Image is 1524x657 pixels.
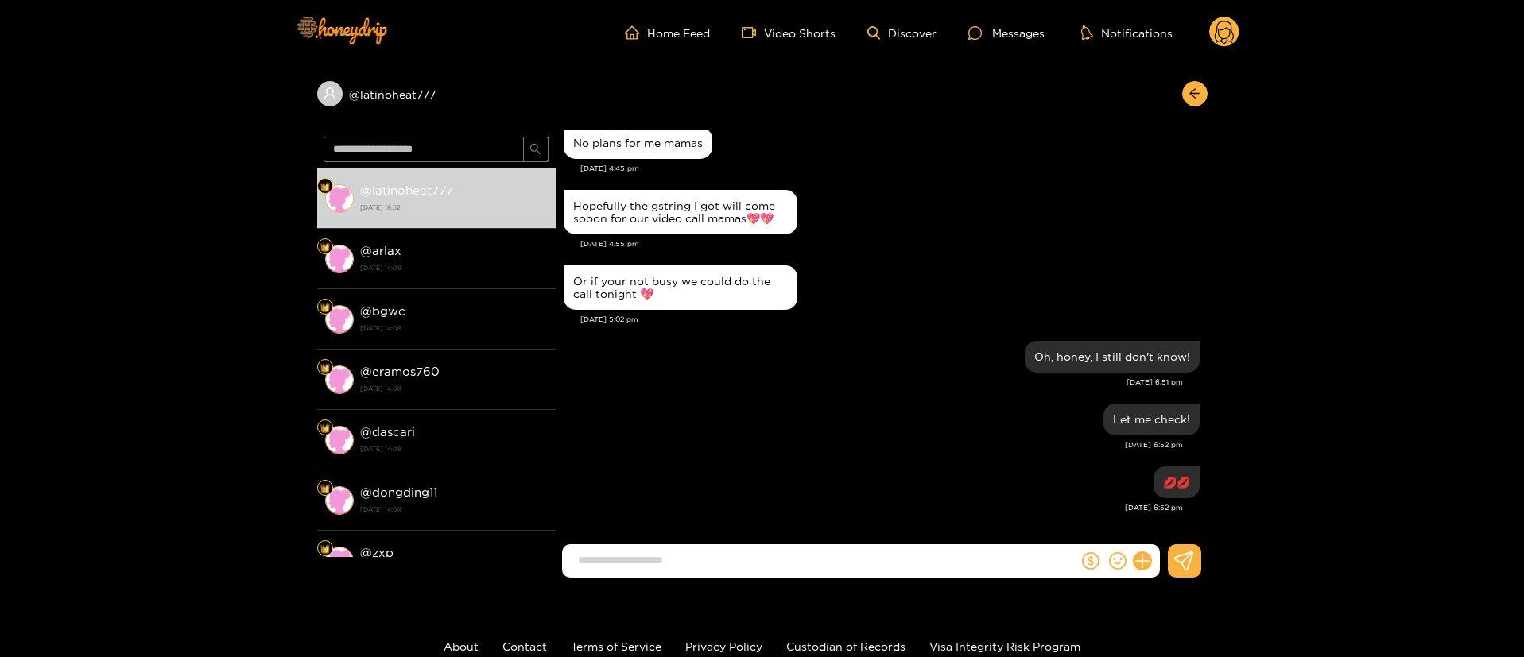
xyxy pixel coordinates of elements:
[564,190,797,234] div: Sep. 21, 4:55 pm
[325,184,354,213] img: conversation
[580,163,1200,174] div: [DATE] 4:45 pm
[1079,549,1103,573] button: dollar
[523,137,549,162] button: search
[625,25,710,40] a: Home Feed
[1113,413,1190,426] div: Let me check!
[317,81,556,106] div: @latinoheat777
[786,640,905,652] a: Custodian of Records
[360,425,415,439] strong: @ dascari
[325,305,354,334] img: conversation
[320,484,330,493] img: Fan Level
[573,275,788,300] div: Or if your not busy we could do the call tonight 💖
[580,314,1200,325] div: [DATE] 5:02 pm
[360,381,548,396] strong: [DATE] 14:08
[444,640,479,652] a: About
[360,485,437,499] strong: @ dongding11
[320,303,330,312] img: Fan Level
[1109,552,1127,570] span: smile
[323,87,337,101] span: user
[573,199,788,225] div: Hopefully the gstring I got will come sooon for our video call mamas💖💖
[564,127,712,159] div: Sep. 21, 4:45 pm
[320,423,330,433] img: Fan Level
[1103,404,1200,435] div: Sep. 21, 6:52 pm
[742,25,764,40] span: video-camera
[360,244,401,257] strong: @ arlax
[580,238,1200,249] div: [DATE] 4:55 pm
[1182,81,1208,106] button: arrow-left
[564,265,797,310] div: Sep. 21, 5:02 pm
[320,242,330,252] img: Fan Level
[360,200,548,214] strong: [DATE] 18:52
[571,640,661,652] a: Terms of Service
[360,546,394,559] strong: @ zxp
[325,486,354,515] img: conversation
[929,640,1080,652] a: Visa Integrity Risk Program
[685,640,762,652] a: Privacy Policy
[360,321,548,335] strong: [DATE] 14:08
[360,304,405,318] strong: @ bgwc
[1189,87,1200,101] span: arrow-left
[320,182,330,191] img: Fan Level
[360,184,453,197] strong: @ latinoheat777
[564,377,1183,388] div: [DATE] 6:51 pm
[360,442,548,456] strong: [DATE] 14:08
[564,502,1183,513] div: [DATE] 6:52 pm
[360,261,548,275] strong: [DATE] 14:08
[867,26,937,40] a: Discover
[1025,341,1200,373] div: Sep. 21, 6:51 pm
[320,544,330,554] img: Fan Level
[1076,25,1177,41] button: Notifications
[325,365,354,394] img: conversation
[573,137,703,149] div: No plans for me mamas
[1034,350,1190,363] div: Oh, honey, I still don't know!
[529,143,541,157] span: search
[742,25,836,40] a: Video Shorts
[325,547,354,575] img: conversation
[625,25,647,40] span: home
[360,365,440,378] strong: @ eramos760
[325,245,354,273] img: conversation
[1163,476,1190,489] div: 💋💋
[968,24,1045,42] div: Messages
[360,502,548,516] strong: [DATE] 14:08
[1082,552,1099,570] span: dollar
[1154,466,1200,498] div: Sep. 21, 6:52 pm
[502,640,547,652] a: Contact
[564,439,1183,450] div: [DATE] 6:52 pm
[325,426,354,454] img: conversation
[320,363,330,373] img: Fan Level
